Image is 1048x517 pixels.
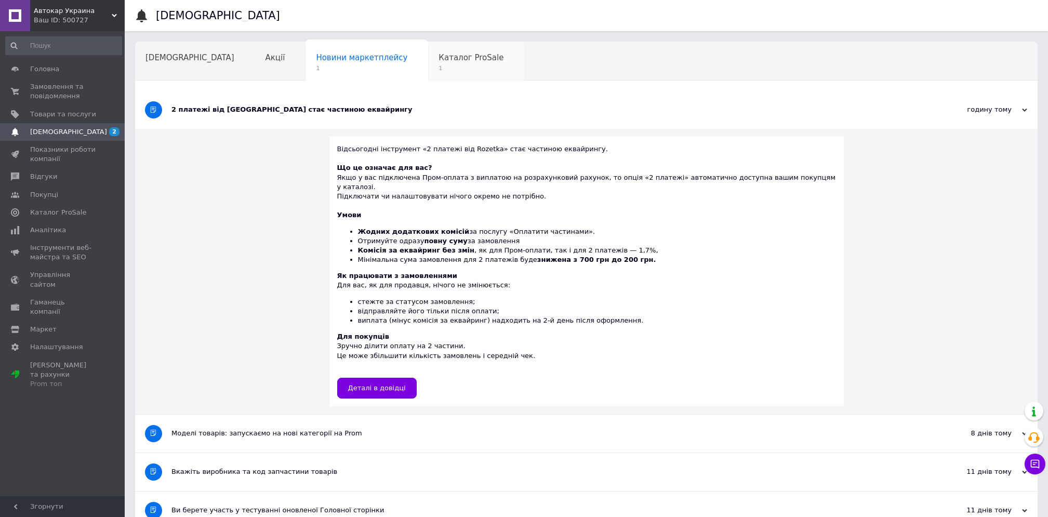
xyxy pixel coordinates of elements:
span: [DEMOGRAPHIC_DATA] [30,127,107,137]
b: Для покупців [337,333,389,340]
span: Замовлення та повідомлення [30,82,96,101]
li: Мінімальна сума замовлення для 2 платежів буде [358,255,836,264]
span: Гаманець компанії [30,298,96,316]
b: Як працювати з замовленнями [337,272,457,280]
button: Чат з покупцем [1025,454,1045,474]
div: Для вас, як для продавця, нічого не змінюється: [337,271,836,325]
div: Вкажіть виробника та код запчастини товарів [171,467,923,476]
b: Комісія за еквайринг без змін [358,246,475,254]
span: Маркет [30,325,57,334]
h1: [DEMOGRAPHIC_DATA] [156,9,280,22]
div: 8 днів тому [923,429,1027,438]
span: Відгуки [30,172,57,181]
li: відправляйте його тільки після оплати; [358,307,836,316]
b: повну суму [424,237,467,245]
div: 11 днів тому [923,506,1027,515]
div: Prom топ [30,379,96,389]
b: знижена з 700 грн до 200 грн. [537,256,656,263]
span: Товари та послуги [30,110,96,119]
span: [PERSON_NAME] та рахунки [30,361,96,389]
span: Інструменти веб-майстра та SEO [30,243,96,262]
span: 2 [109,127,120,136]
div: 2 платежі від [GEOGRAPHIC_DATA] стає частиною еквайрингу [171,105,923,114]
div: 11 днів тому [923,467,1027,476]
span: [DEMOGRAPHIC_DATA] [145,53,234,62]
li: стежте за статусом замовлення; [358,297,836,307]
b: Що це означає для вас? [337,164,432,171]
b: Умови [337,211,362,219]
span: Каталог ProSale [30,208,86,217]
input: Пошук [5,36,122,55]
span: Налаштування [30,342,83,352]
a: Деталі в довідці [337,378,417,399]
div: Моделі товарів: запускаємо на нові категорії на Prom [171,429,923,438]
span: Новини маркетплейсу [316,53,407,62]
span: Автокар Украина [34,6,112,16]
span: Головна [30,64,59,74]
div: Ви берете участь у тестуванні оновленої Головної сторінки [171,506,923,515]
span: 1 [316,64,407,72]
div: годину тому [923,105,1027,114]
div: Ваш ID: 500727 [34,16,125,25]
li: Отримуйте одразу за замовлення [358,236,836,246]
div: Якщо у вас підключена Пром-оплата з виплатою на розрахунковий рахунок, то опція «2 платежі» автом... [337,163,836,201]
span: Каталог ProSale [439,53,503,62]
span: Покупці [30,190,58,200]
li: , як для Пром-оплати, так і для 2 платежів — 1,7%, [358,246,836,255]
div: Зручно ділити оплату на 2 частини. Це може збільшити кількість замовлень і середній чек. [337,332,836,370]
li: виплата (мінус комісія за еквайринг) надходить на 2-й день після оформлення. [358,316,836,325]
span: Показники роботи компанії [30,145,96,164]
b: Жодних додаткових комісій [358,228,470,235]
span: Аналітика [30,226,66,235]
span: Акції [266,53,285,62]
span: Управління сайтом [30,270,96,289]
li: за послугу «Оплатити частинами». [358,227,836,236]
span: 1 [439,64,503,72]
div: Відсьогодні інструмент «2 платежі від Rozetka» стає частиною еквайрингу. [337,144,836,163]
span: Деталі в довідці [348,384,406,392]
